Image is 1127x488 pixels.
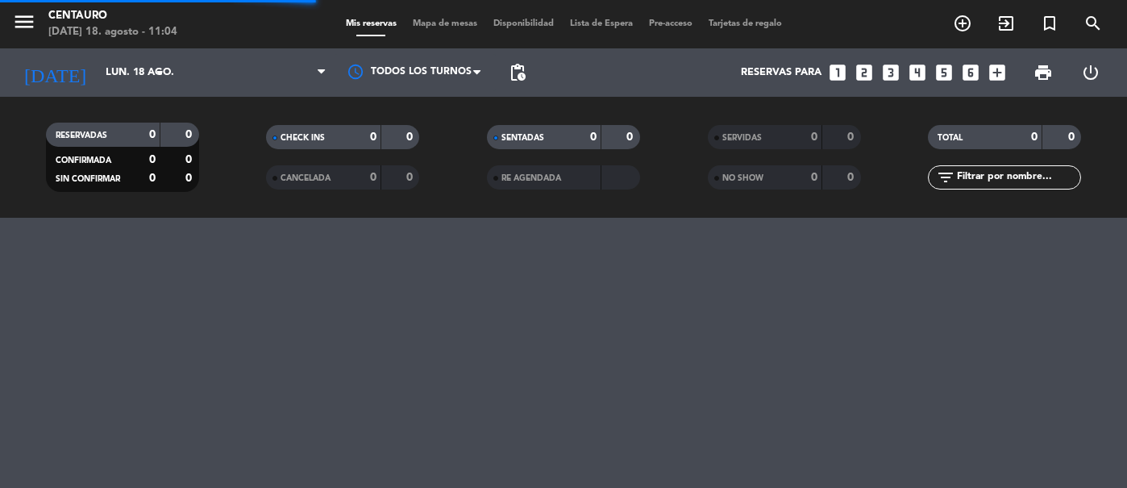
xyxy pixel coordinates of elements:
[641,19,701,28] span: Pre-acceso
[185,129,195,140] strong: 0
[485,19,562,28] span: Disponibilidad
[370,172,376,183] strong: 0
[626,131,636,143] strong: 0
[907,62,928,83] i: looks_4
[847,131,857,143] strong: 0
[405,19,485,28] span: Mapa de mesas
[281,134,325,142] span: CHECK INS
[938,134,963,142] span: TOTAL
[811,172,817,183] strong: 0
[12,10,36,40] button: menu
[811,131,817,143] strong: 0
[590,131,597,143] strong: 0
[1031,131,1038,143] strong: 0
[953,14,972,33] i: add_circle_outline
[149,154,156,165] strong: 0
[701,19,790,28] span: Tarjetas de regalo
[56,156,111,165] span: CONFIRMADA
[12,55,98,90] i: [DATE]
[406,172,416,183] strong: 0
[936,168,955,187] i: filter_list
[1040,14,1059,33] i: turned_in_not
[955,169,1080,186] input: Filtrar por nombre...
[56,131,107,140] span: RESERVADAS
[847,172,857,183] strong: 0
[934,62,954,83] i: looks_5
[1068,131,1078,143] strong: 0
[987,62,1008,83] i: add_box
[406,131,416,143] strong: 0
[1033,63,1053,82] span: print
[338,19,405,28] span: Mis reservas
[562,19,641,28] span: Lista de Espera
[149,129,156,140] strong: 0
[722,174,763,182] span: NO SHOW
[960,62,981,83] i: looks_6
[56,175,120,183] span: SIN CONFIRMAR
[501,174,561,182] span: RE AGENDADA
[1067,48,1116,97] div: LOG OUT
[185,173,195,184] strong: 0
[508,63,527,82] span: pending_actions
[48,24,177,40] div: [DATE] 18. agosto - 11:04
[48,8,177,24] div: Centauro
[996,14,1016,33] i: exit_to_app
[741,66,821,79] span: Reservas para
[370,131,376,143] strong: 0
[1083,14,1103,33] i: search
[149,173,156,184] strong: 0
[281,174,331,182] span: CANCELADA
[827,62,848,83] i: looks_one
[722,134,762,142] span: SERVIDAS
[12,10,36,34] i: menu
[501,134,544,142] span: SENTADAS
[185,154,195,165] strong: 0
[880,62,901,83] i: looks_3
[150,63,169,82] i: arrow_drop_down
[854,62,875,83] i: looks_two
[1081,63,1100,82] i: power_settings_new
